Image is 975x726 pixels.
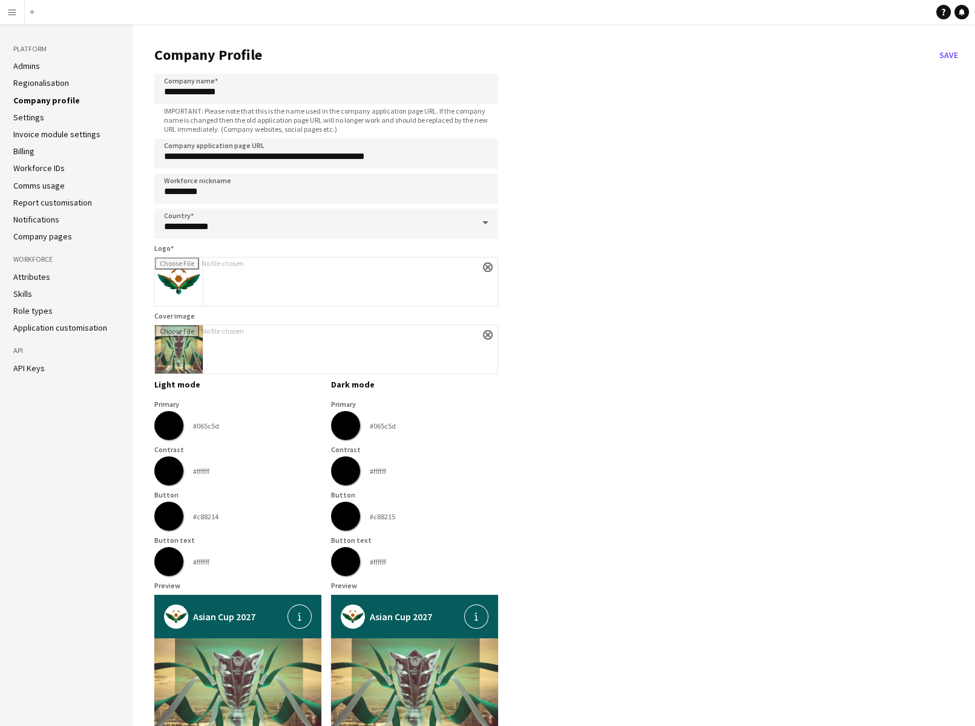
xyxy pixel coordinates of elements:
h3: Workforce [13,254,120,265]
a: Workforce IDs [13,163,65,173]
div: #ffffff [193,557,209,566]
a: Company pages [13,231,72,242]
a: Comms usage [13,180,65,191]
a: Role types [13,305,53,316]
h3: Light mode [154,379,321,390]
a: Notifications [13,214,59,225]
span: Asian Cup 2027 [193,609,255,624]
h3: Dark mode [331,379,498,390]
a: Skills [13,288,32,299]
div: #ffffff [370,557,386,566]
div: #065c5d [370,421,396,430]
a: Application customisation [13,322,107,333]
div: #ffffff [370,467,386,476]
a: Company profile [13,95,80,106]
h3: API [13,345,120,356]
img: thumb-c325221a-7558-4ad4-be16-17a7e80d5a97..png [164,604,188,629]
img: thumb-c325221a-7558-4ad4-be16-17a7e80d5a97..png [341,604,365,629]
div: #c88214 [193,512,218,521]
a: Admins [13,60,40,71]
a: Report customisation [13,197,92,208]
h3: Platform [13,44,120,54]
a: Settings [13,112,44,123]
div: #c88215 [370,512,395,521]
button: Save [934,45,963,65]
a: Attributes [13,271,50,282]
a: Regionalisation [13,77,69,88]
div: #065c5d [193,421,219,430]
a: Invoice module settings [13,129,100,140]
span: Asian Cup 2027 [370,609,432,624]
a: API Keys [13,363,45,374]
a: Billing [13,146,34,157]
h1: Company Profile [154,46,934,64]
div: #ffffff [193,467,209,476]
span: IMPORTANT: Please note that this is the name used in the company application page URL. If the com... [154,106,498,134]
